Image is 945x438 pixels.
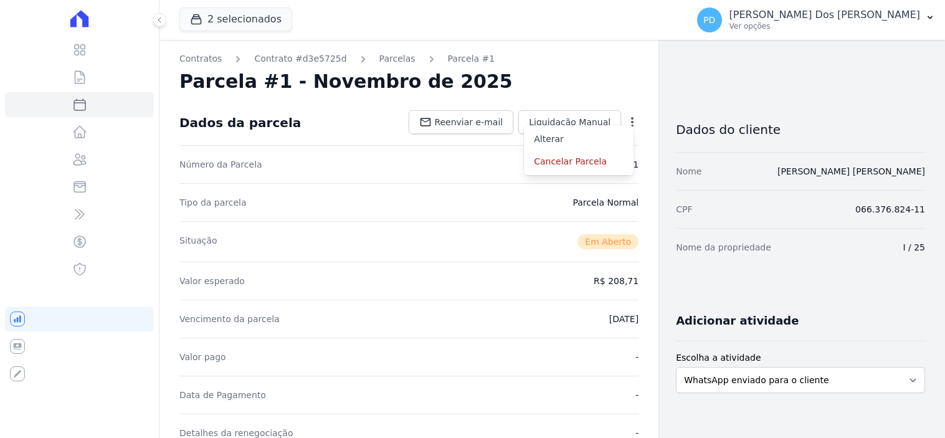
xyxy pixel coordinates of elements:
[855,203,925,216] dd: 066.376.824-11
[577,234,639,249] span: Em Aberto
[676,165,701,178] dt: Nome
[179,52,639,65] nav: Breadcrumb
[529,116,610,128] span: Liquidação Manual
[524,128,634,150] a: Alterar
[179,70,513,93] h2: Parcela #1 - Novembro de 2025
[179,234,217,249] dt: Situação
[676,313,799,328] h3: Adicionar atividade
[729,9,920,21] p: [PERSON_NAME] Dos [PERSON_NAME]
[179,115,301,130] div: Dados da parcela
[609,313,639,325] dd: [DATE]
[633,158,639,171] dd: 1
[572,196,639,209] dd: Parcela Normal
[594,275,639,287] dd: R$ 208,71
[379,52,416,65] a: Parcelas
[676,241,771,254] dt: Nome da propriedade
[179,351,226,363] dt: Valor pago
[254,52,346,65] a: Contrato #d3e5725d
[179,7,292,31] button: 2 selecionados
[179,275,245,287] dt: Valor esperado
[676,203,692,216] dt: CPF
[676,122,925,137] h3: Dados do cliente
[179,52,222,65] a: Contratos
[729,21,920,31] p: Ver opções
[179,196,247,209] dt: Tipo da parcela
[448,52,495,65] a: Parcela #1
[676,351,925,364] label: Escolha a atividade
[903,241,925,254] dd: I / 25
[434,116,503,128] span: Reenviar e-mail
[635,389,639,401] dd: -
[703,16,715,24] span: PD
[524,150,634,173] a: Cancelar Parcela
[635,351,639,363] dd: -
[179,313,280,325] dt: Vencimento da parcela
[179,389,266,401] dt: Data de Pagamento
[179,158,262,171] dt: Número da Parcela
[518,110,621,134] a: Liquidação Manual
[409,110,513,134] a: Reenviar e-mail
[687,2,945,37] button: PD [PERSON_NAME] Dos [PERSON_NAME] Ver opções
[777,166,925,176] a: [PERSON_NAME] [PERSON_NAME]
